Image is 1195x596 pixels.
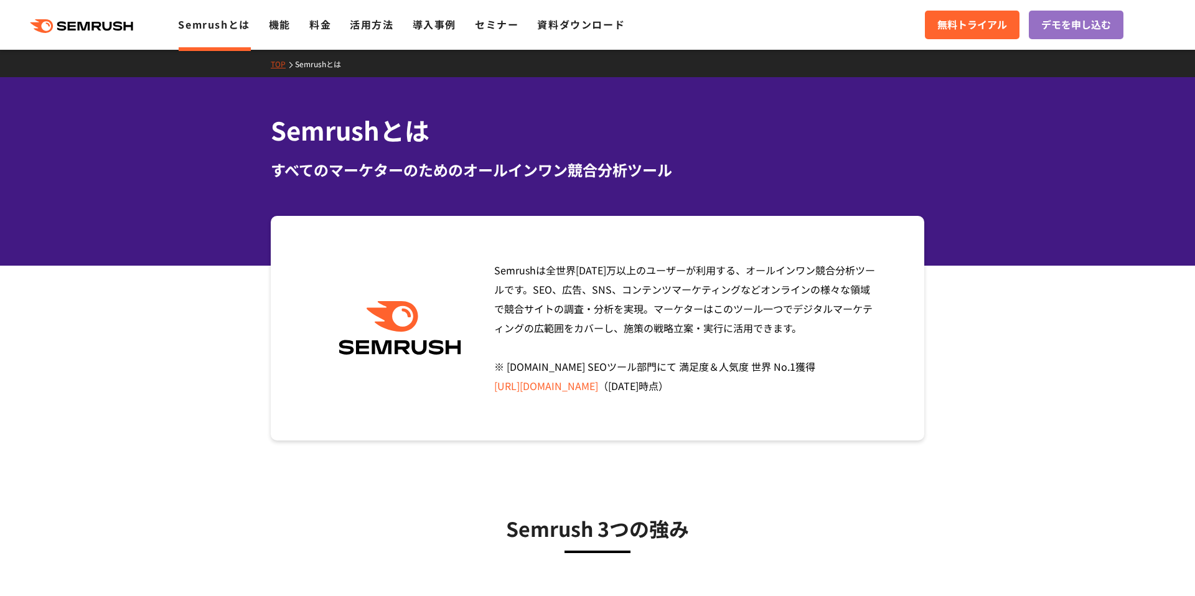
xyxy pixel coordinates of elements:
span: 無料トライアル [937,17,1007,33]
a: 導入事例 [413,17,456,32]
a: Semrushとは [178,17,250,32]
span: デモを申し込む [1041,17,1111,33]
a: 料金 [309,17,331,32]
h1: Semrushとは [271,112,924,149]
a: デモを申し込む [1029,11,1123,39]
a: TOP [271,58,295,69]
a: 活用方法 [350,17,393,32]
a: 機能 [269,17,291,32]
a: Semrushとは [295,58,350,69]
div: すべてのマーケターのためのオールインワン競合分析ツール [271,159,924,181]
img: Semrush [332,301,467,355]
a: [URL][DOMAIN_NAME] [494,378,598,393]
a: 無料トライアル [925,11,1019,39]
a: 資料ダウンロード [537,17,625,32]
a: セミナー [475,17,518,32]
h3: Semrush 3つの強み [302,513,893,544]
span: Semrushは全世界[DATE]万以上のユーザーが利用する、オールインワン競合分析ツールです。SEO、広告、SNS、コンテンツマーケティングなどオンラインの様々な領域で競合サイトの調査・分析を... [494,263,875,393]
